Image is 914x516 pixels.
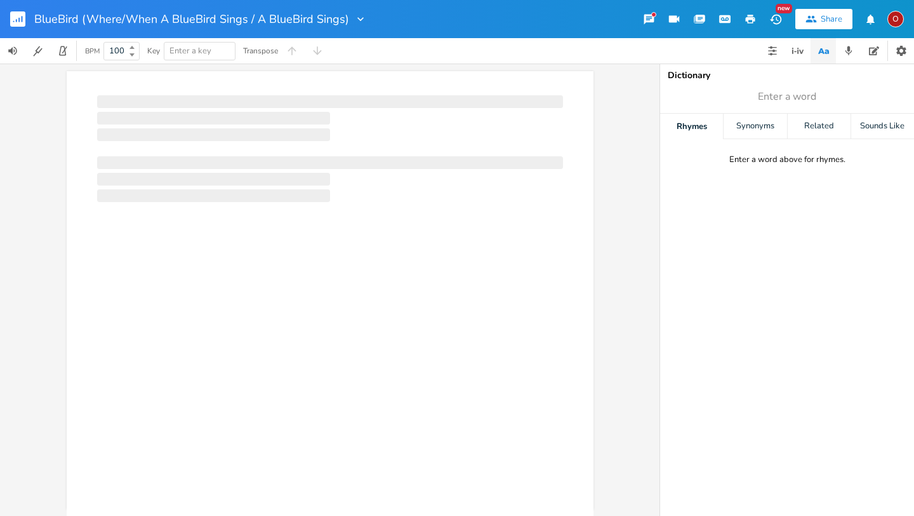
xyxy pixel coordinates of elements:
[243,47,278,55] div: Transpose
[776,4,792,13] div: New
[851,114,914,139] div: Sounds Like
[660,114,723,139] div: Rhymes
[788,114,851,139] div: Related
[724,114,786,139] div: Synonyms
[763,8,788,31] button: New
[887,4,904,34] button: O
[729,154,845,165] div: Enter a word above for rhymes.
[795,9,852,29] button: Share
[147,47,160,55] div: Key
[821,13,842,25] div: Share
[668,71,906,80] div: Dictionary
[887,11,904,27] div: ozarrows13
[758,90,816,104] span: Enter a word
[85,48,100,55] div: BPM
[169,45,211,57] span: Enter a key
[34,13,349,25] span: BlueBird (Where/When A BlueBird Sings / A BlueBird Sings)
